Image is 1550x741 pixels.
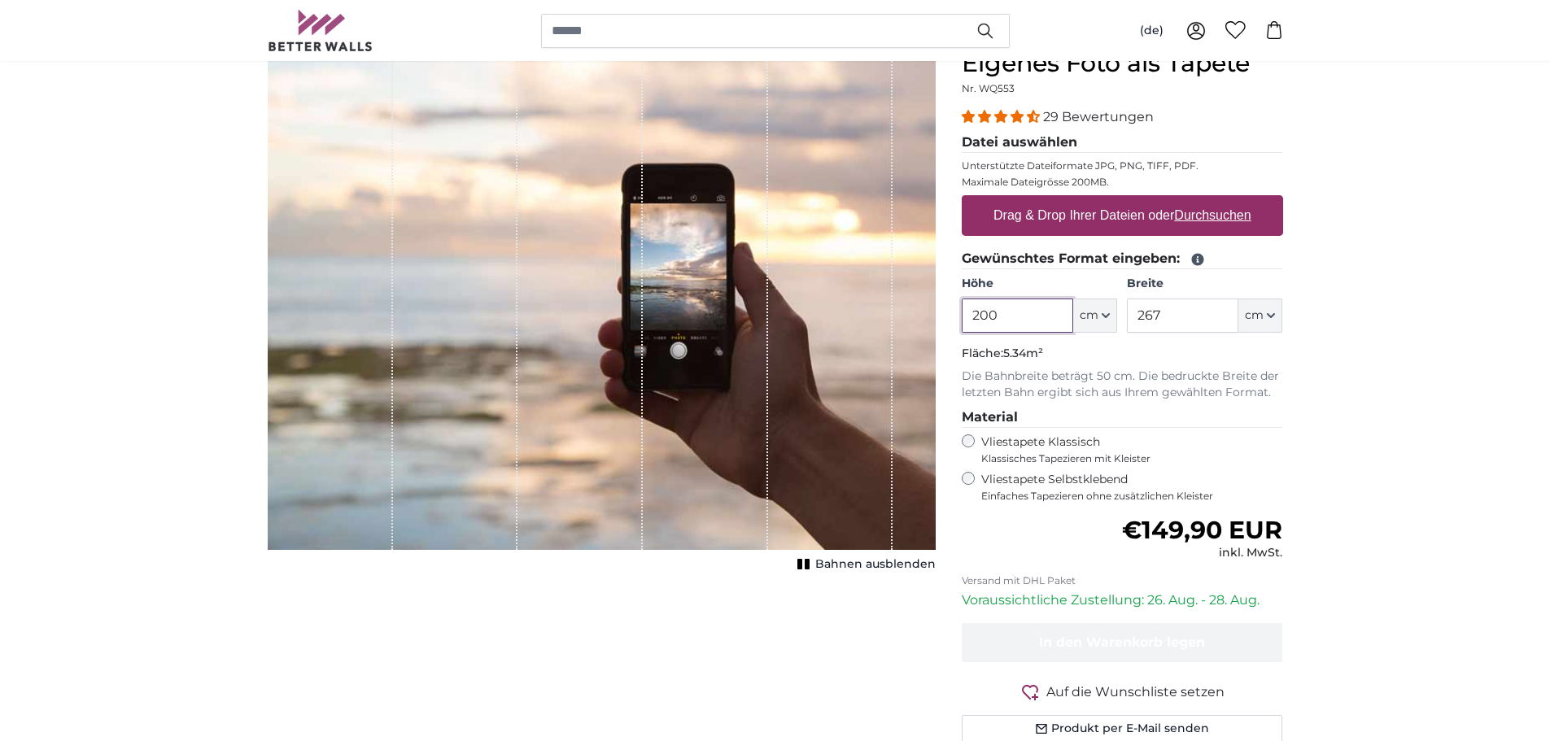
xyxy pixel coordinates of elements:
label: Drag & Drop Ihrer Dateien oder [987,199,1258,232]
span: 29 Bewertungen [1043,109,1154,124]
p: Maximale Dateigrösse 200MB. [962,176,1283,189]
span: Einfaches Tapezieren ohne zusätzlichen Kleister [981,490,1283,503]
span: Bahnen ausblenden [815,556,936,573]
div: 1 of 1 [268,49,936,576]
button: In den Warenkorb legen [962,623,1283,662]
p: Die Bahnbreite beträgt 50 cm. Die bedruckte Breite der letzten Bahn ergibt sich aus Ihrem gewählt... [962,368,1283,401]
p: Unterstützte Dateiformate JPG, PNG, TIFF, PDF. [962,159,1283,172]
h1: Eigenes Foto als Tapete [962,49,1283,78]
span: cm [1080,307,1098,324]
span: Nr. WQ553 [962,82,1015,94]
p: Versand mit DHL Paket [962,574,1283,587]
span: 5.34m² [1003,346,1043,360]
legend: Material [962,408,1283,428]
span: Klassisches Tapezieren mit Kleister [981,452,1269,465]
img: Betterwalls [268,10,373,51]
legend: Gewünschtes Format eingeben: [962,249,1283,269]
label: Vliestapete Klassisch [981,434,1269,465]
label: Höhe [962,276,1117,292]
p: Voraussichtliche Zustellung: 26. Aug. - 28. Aug. [962,591,1283,610]
span: cm [1245,307,1264,324]
button: cm [1073,299,1117,333]
button: (de) [1127,16,1177,46]
span: €149,90 EUR [1122,515,1282,545]
p: Fläche: [962,346,1283,362]
span: In den Warenkorb legen [1039,634,1205,650]
label: Breite [1127,276,1282,292]
button: Auf die Wunschliste setzen [962,682,1283,702]
legend: Datei auswählen [962,133,1283,153]
span: 4.34 stars [962,109,1043,124]
div: inkl. MwSt. [1122,545,1282,561]
button: Bahnen ausblenden [792,553,936,576]
button: cm [1238,299,1282,333]
u: Durchsuchen [1174,208,1251,222]
span: Auf die Wunschliste setzen [1046,682,1225,702]
label: Vliestapete Selbstklebend [981,472,1283,503]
